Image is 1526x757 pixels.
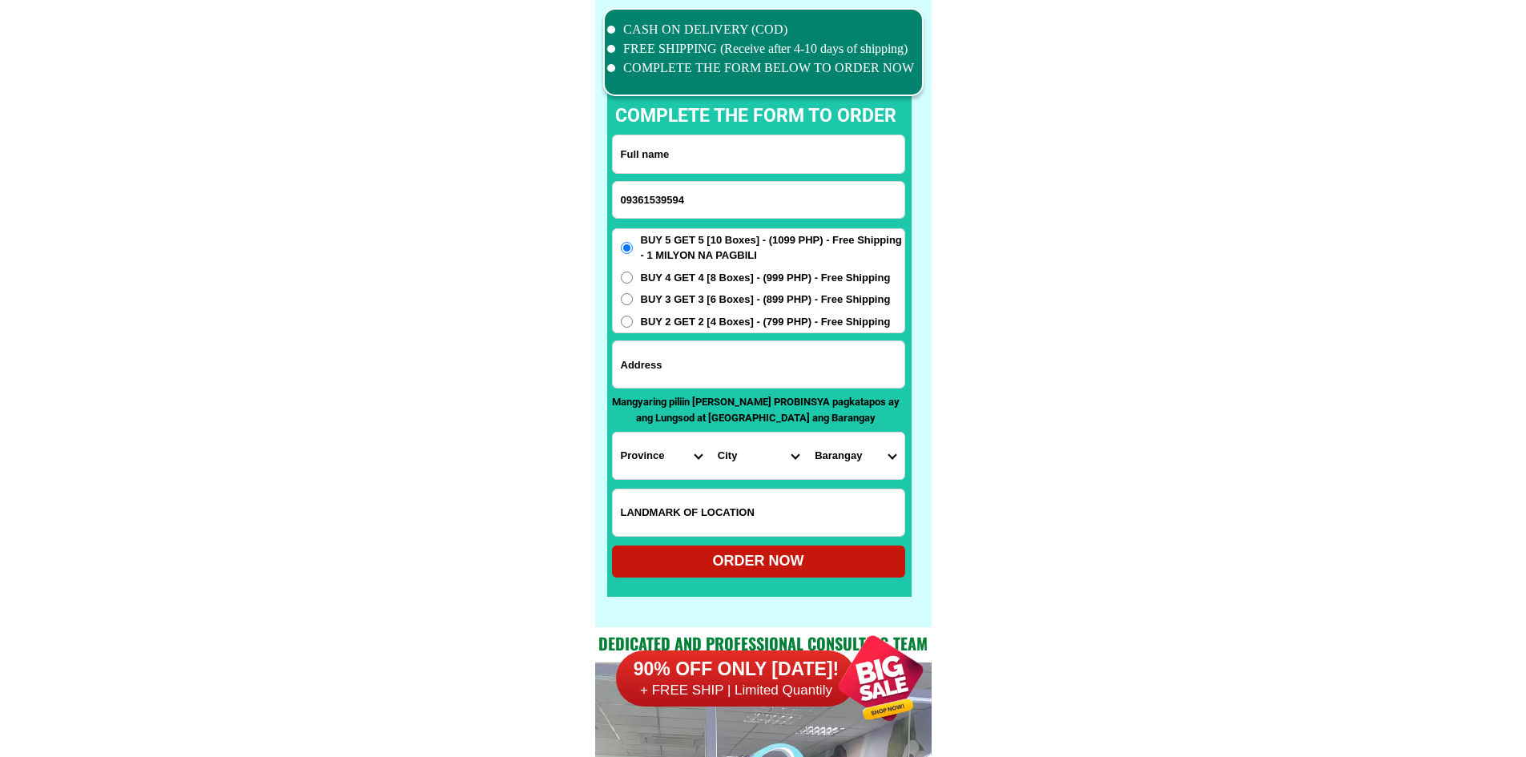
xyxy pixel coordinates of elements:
input: Input address [613,341,904,388]
li: CASH ON DELIVERY (COD) [607,20,915,39]
p: Mangyaring piliin [PERSON_NAME] PROBINSYA pagkatapos ay ang Lungsod at [GEOGRAPHIC_DATA] ang Bara... [612,394,900,425]
input: BUY 5 GET 5 [10 Boxes] - (1099 PHP) - Free Shipping - 1 MILYON NA PAGBILI [621,242,633,254]
input: Input full_name [613,135,904,173]
input: Input phone_number [613,182,904,218]
h6: 90% OFF ONLY [DATE]! [616,658,856,682]
span: BUY 3 GET 3 [6 Boxes] - (899 PHP) - Free Shipping [641,292,891,308]
input: Input LANDMARKOFLOCATION [613,489,904,536]
input: BUY 3 GET 3 [6 Boxes] - (899 PHP) - Free Shipping [621,293,633,305]
p: complete the form to order [599,103,912,131]
span: BUY 2 GET 2 [4 Boxes] - (799 PHP) - Free Shipping [641,314,891,330]
h6: + FREE SHIP | Limited Quantily [616,682,856,699]
input: BUY 2 GET 2 [4 Boxes] - (799 PHP) - Free Shipping [621,316,633,328]
input: BUY 4 GET 4 [8 Boxes] - (999 PHP) - Free Shipping [621,272,633,284]
li: COMPLETE THE FORM BELOW TO ORDER NOW [607,58,915,78]
span: BUY 5 GET 5 [10 Boxes] - (1099 PHP) - Free Shipping - 1 MILYON NA PAGBILI [641,232,904,264]
li: FREE SHIPPING (Receive after 4-10 days of shipping) [607,39,915,58]
div: ORDER NOW [612,550,905,572]
span: BUY 4 GET 4 [8 Boxes] - (999 PHP) - Free Shipping [641,270,891,286]
select: Select province [613,433,710,479]
select: Select commune [807,433,904,479]
h2: Dedicated and professional consulting team [595,631,932,655]
select: Select district [710,433,807,479]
